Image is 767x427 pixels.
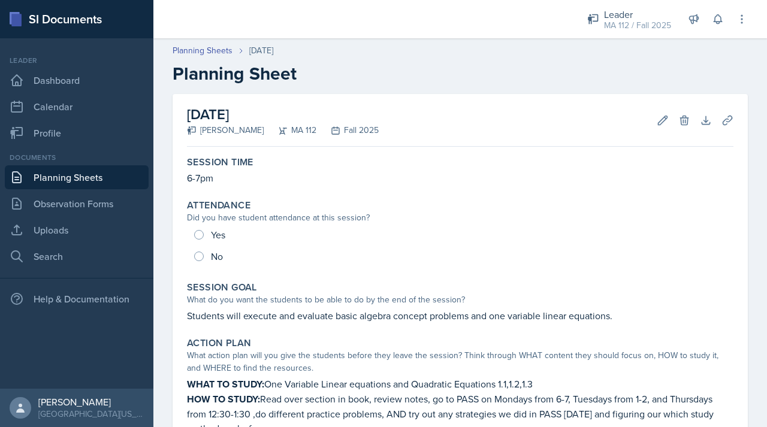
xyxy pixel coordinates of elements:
[187,349,733,374] div: What action plan will you give the students before they leave the session? Think through WHAT con...
[187,211,733,224] div: Did you have student attendance at this session?
[264,124,316,137] div: MA 112
[604,7,671,22] div: Leader
[5,165,149,189] a: Planning Sheets
[187,308,733,323] p: Students will execute and evaluate basic algebra concept problems and one variable linear equations.
[604,19,671,32] div: MA 112 / Fall 2025
[5,68,149,92] a: Dashboard
[5,55,149,66] div: Leader
[5,287,149,311] div: Help & Documentation
[187,377,264,391] strong: WHAT TO STUDY:
[38,408,144,420] div: [GEOGRAPHIC_DATA][US_STATE] in [GEOGRAPHIC_DATA]
[187,293,733,306] div: What do you want the students to be able to do by the end of the session?
[173,63,748,84] h2: Planning Sheet
[187,337,251,349] label: Action Plan
[5,218,149,242] a: Uploads
[316,124,379,137] div: Fall 2025
[5,192,149,216] a: Observation Forms
[187,124,264,137] div: [PERSON_NAME]
[187,199,250,211] label: Attendance
[173,44,232,57] a: Planning Sheets
[187,377,733,392] p: One Variable Linear equations and Quadratic Equations 1.1,1.2,1.3
[5,152,149,163] div: Documents
[5,244,149,268] a: Search
[5,95,149,119] a: Calendar
[187,104,379,125] h2: [DATE]
[5,121,149,145] a: Profile
[187,171,733,185] p: 6-7pm
[187,392,260,406] strong: HOW TO STUDY:
[249,44,273,57] div: [DATE]
[187,281,257,293] label: Session Goal
[187,156,253,168] label: Session Time
[38,396,144,408] div: [PERSON_NAME]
